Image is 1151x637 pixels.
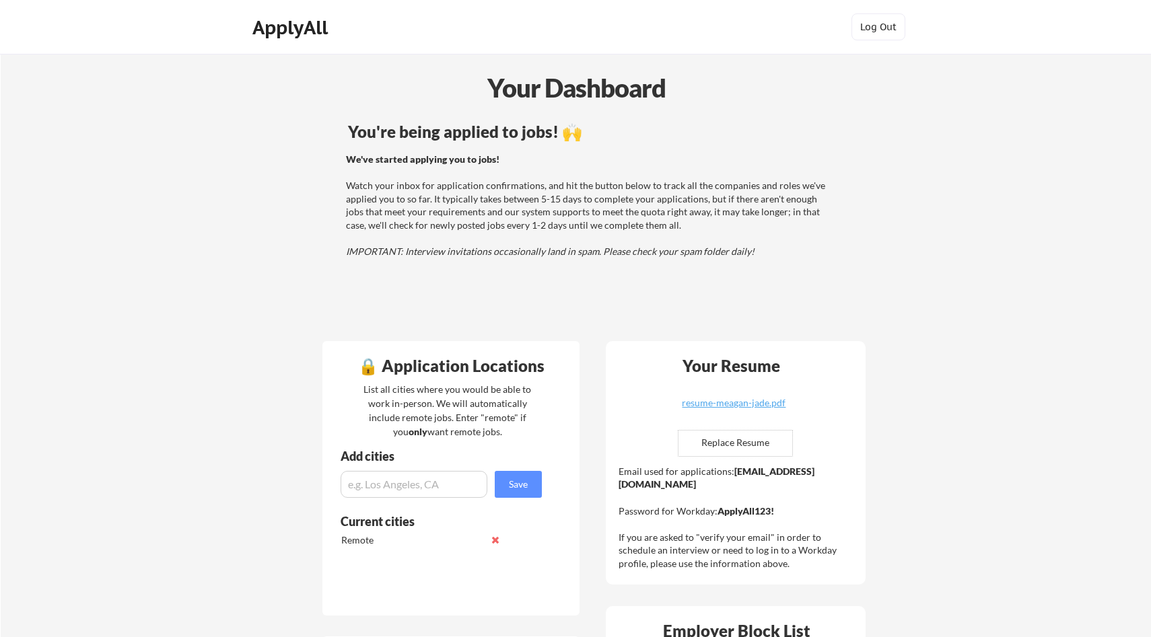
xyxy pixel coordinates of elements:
button: Log Out [851,13,905,40]
div: Your Dashboard [1,69,1151,107]
div: 🔒 Application Locations [326,358,576,374]
div: You're being applied to jobs! 🙌 [348,124,833,140]
div: ApplyAll [252,16,332,39]
div: Email used for applications: Password for Workday: If you are asked to "verify your email" in ord... [619,465,856,570]
a: resume-meagan-jade.pdf [654,398,814,419]
div: Add cities [341,450,545,462]
div: Current cities [341,515,527,527]
div: Remote [341,533,483,547]
strong: only [409,426,427,437]
div: Your Resume [664,358,798,374]
strong: We've started applying you to jobs! [346,153,499,165]
em: IMPORTANT: Interview invitations occasionally land in spam. Please check your spam folder daily! [346,246,755,257]
div: Watch your inbox for application confirmations, and hit the button below to track all the compani... [346,153,831,258]
input: e.g. Los Angeles, CA [341,471,487,498]
strong: [EMAIL_ADDRESS][DOMAIN_NAME] [619,465,814,490]
button: Save [495,471,542,498]
strong: ApplyAll123! [718,505,774,517]
div: List all cities where you would be able to work in-person. We will automatically include remote j... [355,382,540,439]
div: resume-meagan-jade.pdf [654,398,814,408]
